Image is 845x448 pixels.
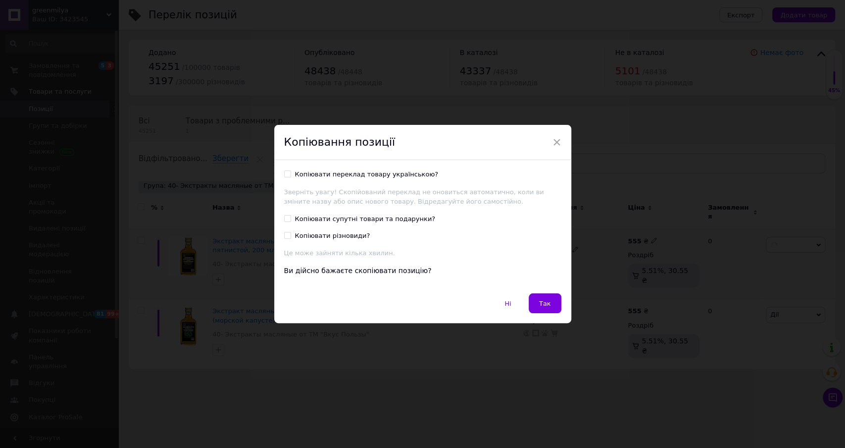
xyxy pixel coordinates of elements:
span: Копіювання позиції [284,136,396,148]
span: Зверніть увагу! Скопійований переклад не оновиться автоматично, коли ви зміните назву або опис но... [284,188,544,206]
button: Ні [494,293,521,313]
div: Копіювати різновиди? [295,231,370,240]
div: Ви дійсно бажаєте скопіювати позицію? [284,266,561,276]
span: Так [539,300,551,307]
div: Копіювати переклад товару українською? [295,170,439,179]
div: Копіювати супутні товари та подарунки? [295,215,436,224]
span: Ні [504,300,511,307]
span: Це може зайняти кілька хвилин. [284,249,395,257]
span: × [552,134,561,151]
button: Так [529,293,561,313]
